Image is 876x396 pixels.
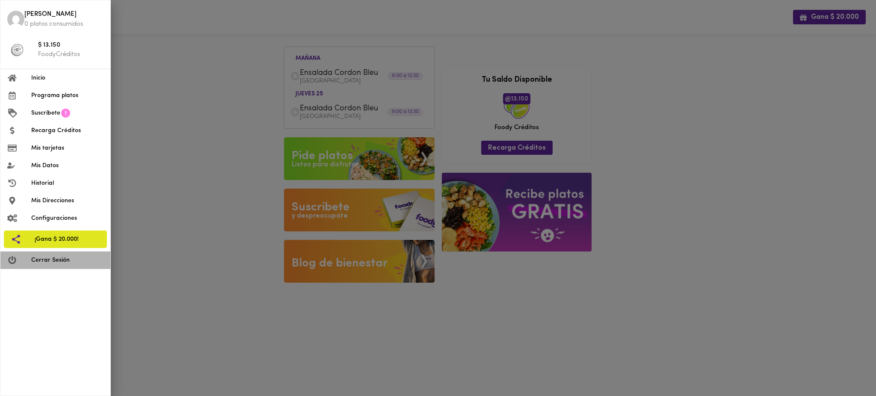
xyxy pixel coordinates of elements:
[31,109,60,118] span: Suscríbete
[31,214,104,223] span: Configuraciones
[38,50,104,59] p: FoodyCréditos
[24,10,104,20] span: [PERSON_NAME]
[35,235,100,244] span: ¡Gana $ 20.000!
[826,346,867,387] iframe: Messagebird Livechat Widget
[24,20,104,29] p: 0 platos consumidos
[31,256,104,265] span: Cerrar Sesión
[31,196,104,205] span: Mis Direcciones
[31,91,104,100] span: Programa platos
[11,44,24,56] img: foody-creditos-black.png
[31,126,104,135] span: Recarga Créditos
[31,179,104,188] span: Historial
[31,74,104,83] span: Inicio
[38,41,104,50] span: $ 13.150
[31,144,104,153] span: Mis tarjetas
[31,161,104,170] span: Mis Datos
